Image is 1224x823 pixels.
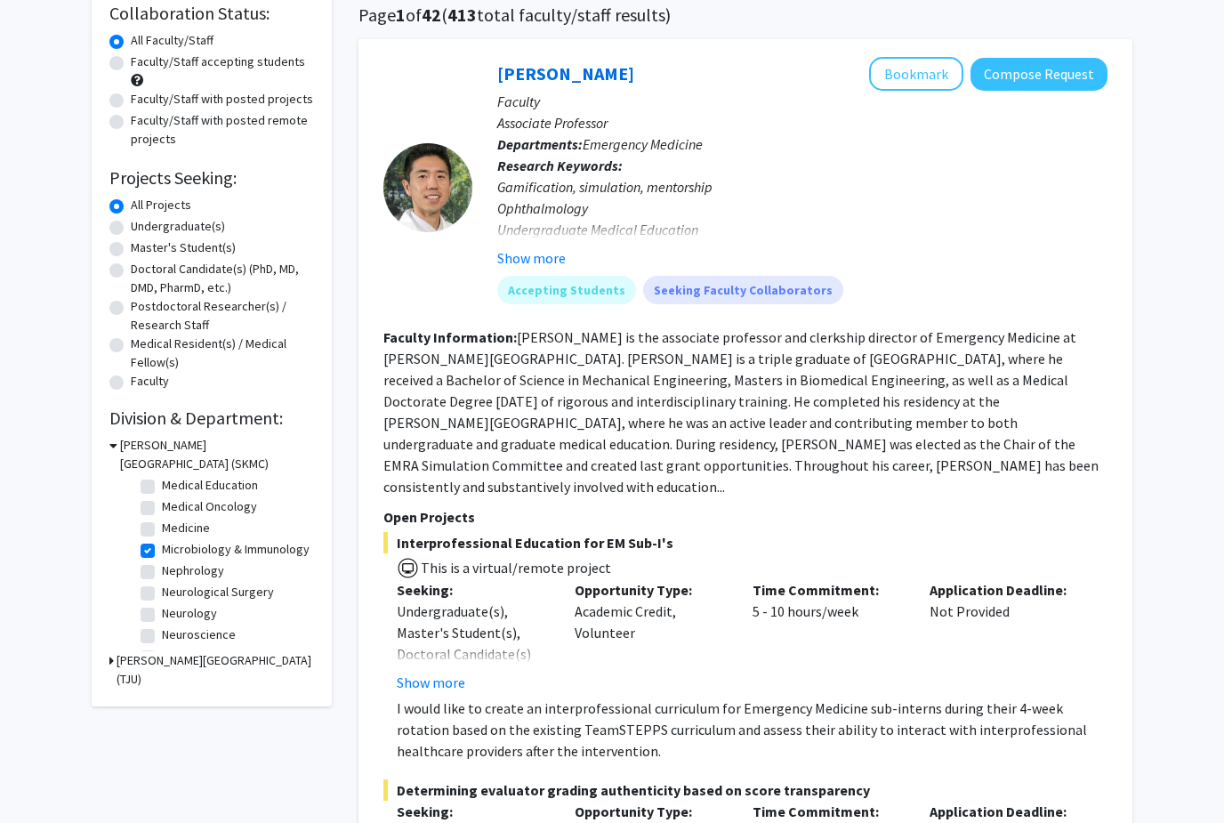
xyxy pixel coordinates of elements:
div: Gamification, simulation, mentorship Ophthalmology Undergraduate Medical Education Volunteer clinics [497,177,1107,262]
p: Seeking: [397,802,548,823]
button: Show more [497,248,566,270]
label: Nephrology [162,562,224,581]
p: Application Deadline: [930,802,1081,823]
button: Compose Request to Xiao Chi Zhang [970,59,1107,92]
label: All Faculty/Staff [131,32,213,51]
span: 42 [422,4,441,27]
div: Academic Credit, Volunteer [561,580,739,694]
button: Add Xiao Chi Zhang to Bookmarks [869,58,963,92]
b: Research Keywords: [497,157,623,175]
label: Obstetrics & Gynecology [162,648,297,666]
h2: Projects Seeking: [109,168,314,190]
fg-read-more: [PERSON_NAME] is the associate professor and clerkship director of Emergency Medicine at [PERSON_... [383,329,1099,496]
mat-chip: Accepting Students [497,277,636,305]
p: Open Projects [383,507,1107,528]
p: Seeking: [397,580,548,601]
span: Determining evaluator grading authenticity based on score transparency [383,780,1107,802]
b: Faculty Information: [383,329,517,347]
p: Application Deadline: [930,580,1081,601]
p: I would like to create an interprofessional curriculum for Emergency Medicine sub-interns during ... [397,698,1107,762]
p: Time Commitment: [753,580,904,601]
label: Medical Oncology [162,498,257,517]
div: Undergraduate(s), Master's Student(s), Doctoral Candidate(s) (PhD, MD, DMD, PharmD, etc.), Faculty [397,601,548,708]
p: Associate Professor [497,113,1107,134]
span: This is a virtual/remote project [419,560,611,577]
p: Opportunity Type: [575,580,726,601]
label: Postdoctoral Researcher(s) / Research Staff [131,298,314,335]
mat-chip: Seeking Faculty Collaborators [643,277,843,305]
label: All Projects [131,197,191,215]
label: Faculty/Staff accepting students [131,53,305,72]
div: 5 - 10 hours/week [739,580,917,694]
p: Opportunity Type: [575,802,726,823]
h2: Division & Department: [109,408,314,430]
p: Time Commitment: [753,802,904,823]
label: Undergraduate(s) [131,218,225,237]
label: Medical Education [162,477,258,496]
span: Interprofessional Education for EM Sub-I's [383,533,1107,554]
b: Departments: [497,136,583,154]
h3: [PERSON_NAME][GEOGRAPHIC_DATA] (TJU) [117,652,314,690]
label: Faculty/Staff with posted remote projects [131,112,314,149]
h3: [PERSON_NAME][GEOGRAPHIC_DATA] (SKMC) [120,437,314,474]
label: Neuroscience [162,626,236,645]
a: [PERSON_NAME] [497,63,634,85]
label: Neurological Surgery [162,584,274,602]
h1: Page of ( total faculty/staff results) [358,5,1132,27]
label: Doctoral Candidate(s) (PhD, MD, DMD, PharmD, etc.) [131,261,314,298]
label: Medicine [162,520,210,538]
div: Not Provided [916,580,1094,694]
button: Show more [397,673,465,694]
span: Emergency Medicine [583,136,703,154]
label: Master's Student(s) [131,239,236,258]
label: Neurology [162,605,217,624]
span: 413 [447,4,477,27]
label: Microbiology & Immunology [162,541,310,560]
iframe: Chat [13,743,76,810]
h2: Collaboration Status: [109,4,314,25]
p: Faculty [497,92,1107,113]
span: 1 [396,4,406,27]
label: Medical Resident(s) / Medical Fellow(s) [131,335,314,373]
label: Faculty/Staff with posted projects [131,91,313,109]
label: Faculty [131,373,169,391]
